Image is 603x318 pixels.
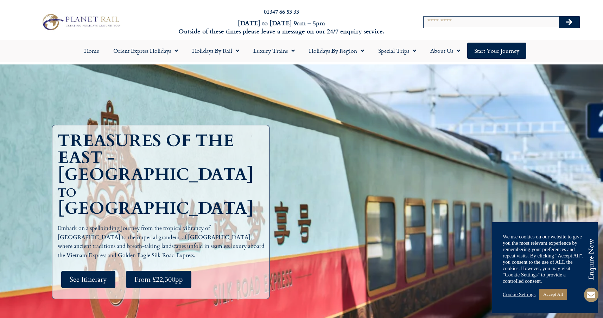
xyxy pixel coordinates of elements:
[163,19,400,36] h6: [DATE] to [DATE] 9am – 5pm Outside of these times please leave a message on our 24/7 enquiry serv...
[58,224,267,260] p: Embark on a spellbinding journey from the tropical vibrancy of [GEOGRAPHIC_DATA] to the imperial ...
[70,275,107,284] span: See Itinerary
[423,43,467,59] a: About Us
[77,43,106,59] a: Home
[264,7,299,15] a: 01347 66 53 33
[61,271,115,288] a: See Itinerary
[539,289,567,300] a: Accept All
[58,132,267,217] h1: TREASURES OF THE EAST - [GEOGRAPHIC_DATA] to [GEOGRAPHIC_DATA]
[559,17,579,28] button: Search
[39,12,122,32] img: Planet Rail Train Holidays Logo
[371,43,423,59] a: Special Trips
[134,275,183,284] span: From £22,300pp
[126,271,191,288] a: From £22,300pp
[106,43,185,59] a: Orient Express Holidays
[246,43,302,59] a: Luxury Trains
[503,291,535,298] a: Cookie Settings
[467,43,526,59] a: Start your Journey
[4,43,599,59] nav: Menu
[503,233,587,284] div: We use cookies on our website to give you the most relevant experience by remembering your prefer...
[185,43,246,59] a: Holidays by Rail
[302,43,371,59] a: Holidays by Region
